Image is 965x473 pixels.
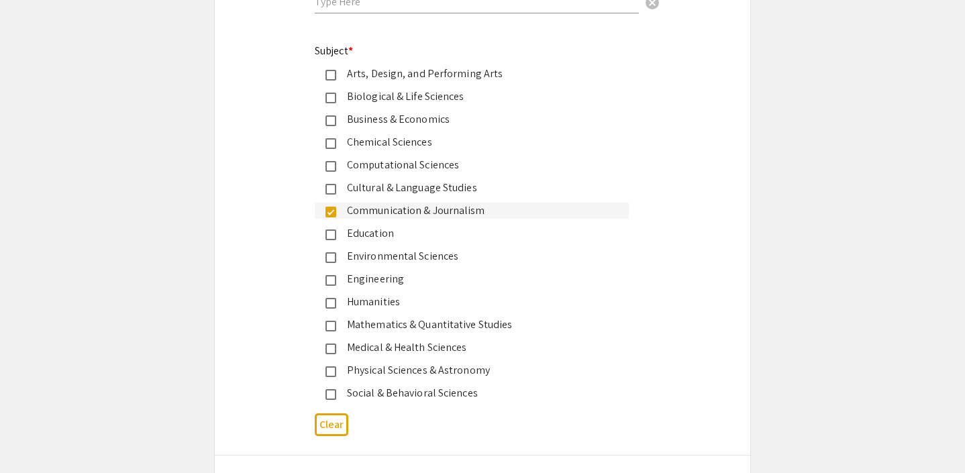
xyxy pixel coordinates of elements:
[315,44,353,58] mat-label: Subject
[336,134,618,150] div: Chemical Sciences
[10,413,57,463] iframe: Chat
[336,317,618,333] div: Mathematics & Quantitative Studies
[336,362,618,378] div: Physical Sciences & Astronomy
[336,203,618,219] div: Communication & Journalism
[336,248,618,264] div: Environmental Sciences
[336,385,618,401] div: Social & Behavioral Sciences
[336,271,618,287] div: Engineering
[336,294,618,310] div: Humanities
[336,339,618,356] div: Medical & Health Sciences
[336,89,618,105] div: Biological & Life Sciences
[336,157,618,173] div: Computational Sciences
[315,413,348,435] button: Clear
[336,111,618,127] div: Business & Economics
[336,180,618,196] div: Cultural & Language Studies
[336,225,618,242] div: Education
[336,66,618,82] div: Arts, Design, and Performing Arts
